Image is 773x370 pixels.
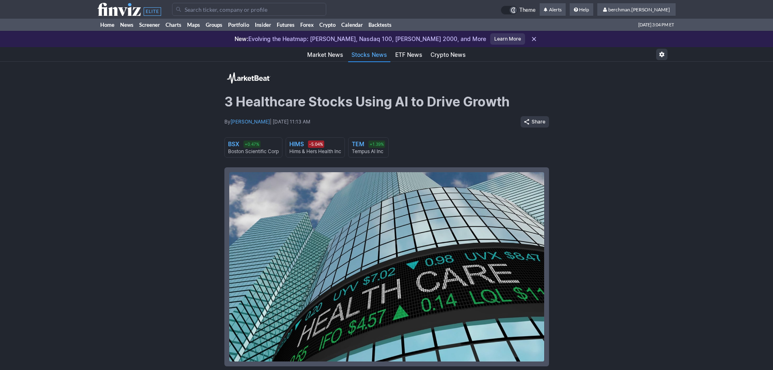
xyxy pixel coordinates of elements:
a: Alerts [540,3,566,16]
div: HIMS [289,140,304,148]
a: [PERSON_NAME] [230,119,270,125]
a: Screener [136,19,163,31]
div: BSX [228,140,239,148]
img: Healthcare Stock ticker [229,172,544,361]
a: berchman.[PERSON_NAME] [597,3,676,16]
h1: 3 Healthcare Stocks Using AI to Drive Growth [224,94,549,110]
a: Help [570,3,593,16]
p: Evolving the Heatmap: [PERSON_NAME], Nasdaq 100, [PERSON_NAME] 2000, and More [235,35,486,43]
div: +0.47% [243,141,261,148]
a: Learn More [490,33,525,45]
a: Calendar [338,19,366,31]
div: Boston Scientific Corp [228,148,279,155]
span: New: [235,35,248,42]
a: Crypto [317,19,338,31]
a: Market News [304,48,347,62]
a: News [117,19,136,31]
a: Home [97,19,117,31]
a: BSX +0.47% Boston Scientific Corp [224,137,282,158]
a: HIMS -5.04% Hims & Hers Health Inc [286,137,345,158]
a: Maps [184,19,203,31]
div: Tempus AI Inc [352,148,385,155]
span: Share [532,118,545,126]
a: Futures [274,19,297,31]
a: Groups [203,19,225,31]
a: ETF News [392,48,426,62]
a: Crypto News [427,48,469,62]
div: +1.39% [368,141,385,148]
a: Portfolio [225,19,252,31]
a: Charts [163,19,184,31]
input: Search [172,3,326,16]
div: TEM [352,140,364,148]
a: Theme [501,6,536,15]
a: TEM +1.39% Tempus AI Inc [348,137,389,158]
button: Share [521,116,549,128]
div: -5.04% [308,141,324,148]
span: berchman.[PERSON_NAME] [608,6,670,13]
a: Forex [297,19,317,31]
a: Insider [252,19,274,31]
a: Backtests [366,19,394,31]
div: By | [DATE] 11:13 AM [224,119,521,125]
span: [DATE] 3:04 PM ET [638,19,674,31]
div: Hims & Hers Health Inc [289,148,341,155]
span: Theme [519,6,536,15]
a: Stocks News [348,48,390,62]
